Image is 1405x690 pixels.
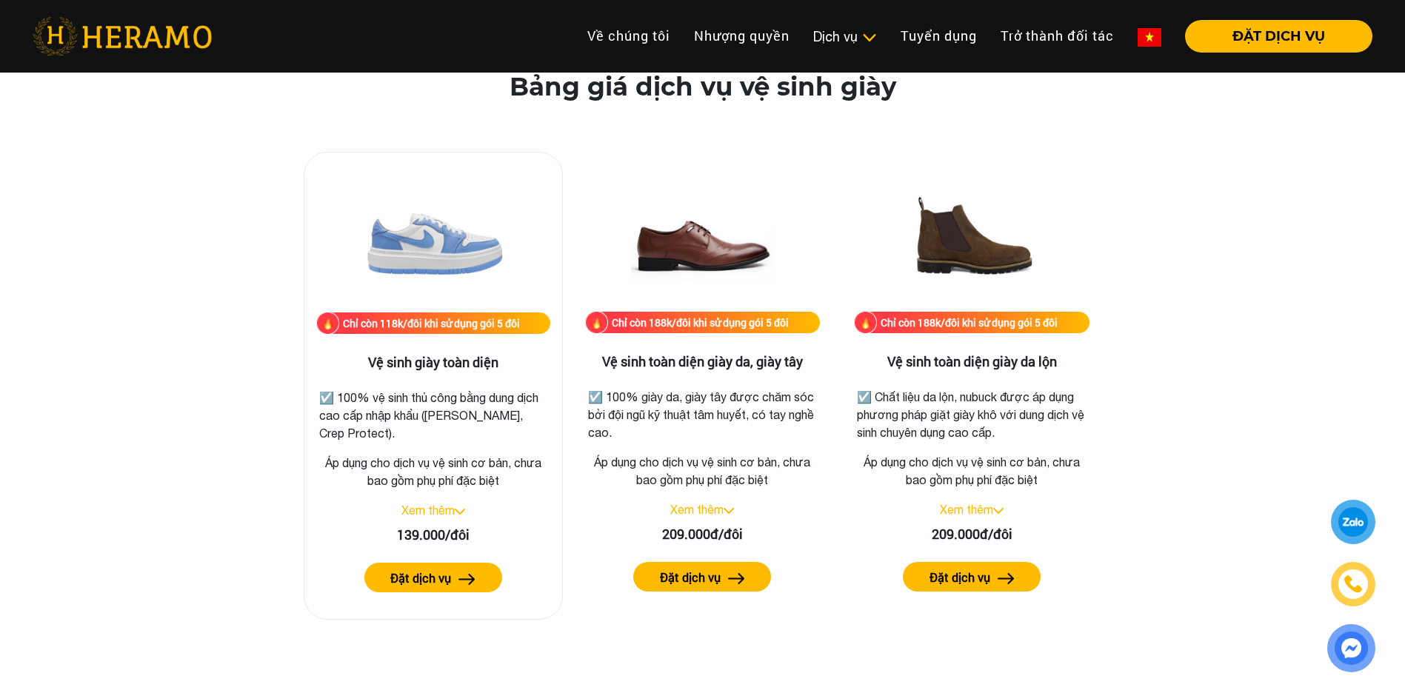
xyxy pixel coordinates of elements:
[854,562,1089,592] a: Đặt dịch vụ arrow
[940,503,993,516] a: Xem thêm
[585,311,608,334] img: fire.png
[585,524,821,544] div: 209.000đ/đôi
[316,525,550,545] div: 139.000/đôi
[612,315,789,330] div: Chỉ còn 188k/đôi khi sử dụng gói 5 đôi
[682,20,801,52] a: Nhượng quyền
[575,20,682,52] a: Về chúng tôi
[585,453,821,489] p: Áp dụng cho dịch vụ vệ sinh cơ bản, chưa bao gồm phụ phí đặc biệt
[813,27,877,47] div: Dịch vụ
[319,389,547,442] p: ☑️ 100% vệ sinh thủ công bằng dung dịch cao cấp nhập khẩu ([PERSON_NAME], Crep Protect).
[588,388,818,441] p: ☑️ 100% giày da, giày tây được chăm sóc bởi đội ngũ kỹ thuật tâm huyết, có tay nghề cao.
[364,563,502,592] button: Đặt dịch vụ
[861,30,877,45] img: subToggleIcon
[1332,563,1374,605] a: phone-icon
[316,563,550,592] a: Đặt dịch vụ arrow
[989,20,1126,52] a: Trở thành đối tác
[458,574,475,585] img: arrow
[889,20,989,52] a: Tuyển dụng
[854,453,1089,489] p: Áp dụng cho dịch vụ vệ sinh cơ bản, chưa bao gồm phụ phí đặc biệt
[998,573,1015,584] img: arrow
[724,508,734,514] img: arrow_down.svg
[930,569,990,586] label: Đặt dịch vụ
[660,569,721,586] label: Đặt dịch vụ
[628,164,776,312] img: Vệ sinh toàn diện giày da, giày tây
[316,312,339,335] img: fire.png
[316,454,550,489] p: Áp dụng cho dịch vụ vệ sinh cơ bản, chưa bao gồm phụ phí đặc biệt
[390,569,451,587] label: Đặt dịch vụ
[1185,20,1372,53] button: ĐẶT DỊCH VỤ
[1138,28,1161,47] img: vn-flag.png
[633,562,771,592] button: Đặt dịch vụ
[510,72,896,102] h2: Bảng giá dịch vụ vệ sinh giày
[728,573,745,584] img: arrow
[854,524,1089,544] div: 209.000đ/đôi
[316,355,550,371] h3: Vệ sinh giày toàn diện
[881,315,1058,330] div: Chỉ còn 188k/đôi khi sử dụng gói 5 đôi
[401,503,455,517] a: Xem thêm
[585,562,821,592] a: Đặt dịch vụ arrow
[1173,30,1372,43] a: ĐẶT DỊCH VỤ
[359,164,507,312] img: Vệ sinh giày toàn diện
[33,17,212,56] img: heramo-logo.png
[857,388,1087,441] p: ☑️ Chất liệu da lộn, nubuck được áp dụng phương pháp giặt giày khô với dung dịch vệ sinh chuyên d...
[670,503,724,516] a: Xem thêm
[898,164,1046,312] img: Vệ sinh toàn diện giày da lộn
[993,508,1004,514] img: arrow_down.svg
[585,354,821,370] h3: Vệ sinh toàn diện giày da, giày tây
[854,354,1089,370] h3: Vệ sinh toàn diện giày da lộn
[455,509,465,515] img: arrow_down.svg
[343,315,520,331] div: Chỉ còn 118k/đôi khi sử dụng gói 5 đôi
[1343,573,1364,594] img: phone-icon
[903,562,1041,592] button: Đặt dịch vụ
[854,311,877,334] img: fire.png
